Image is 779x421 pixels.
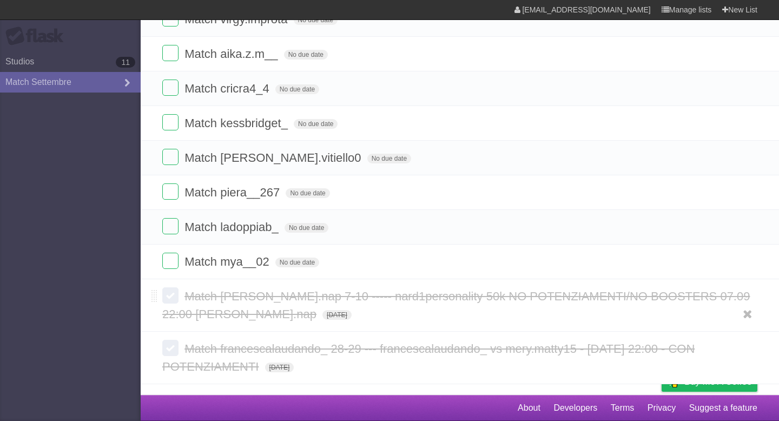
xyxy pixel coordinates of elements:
[284,50,328,60] span: No due date
[367,154,411,163] span: No due date
[184,186,282,199] span: Match piera__267
[184,151,364,165] span: Match [PERSON_NAME].vitiello0
[162,340,179,356] label: Done
[553,398,597,418] a: Developers
[611,398,635,418] a: Terms
[184,255,272,268] span: Match mya__02
[275,84,319,94] span: No due date
[689,398,757,418] a: Suggest a feature
[162,45,179,61] label: Done
[265,363,294,372] span: [DATE]
[184,220,281,234] span: Match ladoppiab_
[162,253,179,269] label: Done
[184,82,272,95] span: Match cricra4_4
[294,119,338,129] span: No due date
[162,149,179,165] label: Done
[162,342,695,373] span: Match francescalaudando_ 28-29 --- francescalaudando_ vs mery.matty15 - [DATE] 22:00 - CON POTENZ...
[162,287,179,304] label: Done
[648,398,676,418] a: Privacy
[162,218,179,234] label: Done
[162,290,750,321] span: Match [PERSON_NAME].nap 7-10 ----- nard1personality 50k NO POTENZIAMENTI/NO BOOSTERS 07.09 22:00 ...
[162,183,179,200] label: Done
[184,116,291,130] span: Match kessbridget_
[684,372,752,391] span: Buy me a coffee
[162,114,179,130] label: Done
[184,47,280,61] span: Match aika.z.m__
[322,310,352,320] span: [DATE]
[275,258,319,267] span: No due date
[5,27,70,46] div: Flask
[286,188,329,198] span: No due date
[162,80,179,96] label: Done
[518,398,540,418] a: About
[116,57,135,68] b: 11
[285,223,328,233] span: No due date
[294,15,338,25] span: No due date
